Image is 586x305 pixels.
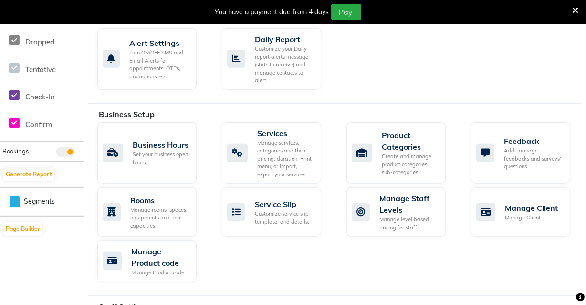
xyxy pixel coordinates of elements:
div: Service Slip [255,198,314,210]
div: Manage level based pricing for staff [379,216,438,231]
div: Manage Product code [131,269,189,277]
a: Business HoursSet your business open hours [97,122,208,184]
a: Service SlipCustomize service slip template, and details. [222,187,332,237]
span: Segments [24,196,55,207]
a: Alert SettingsTurn ON/OFF SMS and Email Alerts for appointments, OTPs, promotions, etc. [97,28,208,90]
a: RoomsManage rooms, spaces, equipments and their capacities. [97,187,208,237]
a: Manage Staff LevelsManage level based pricing for staff [346,187,457,237]
div: Business Hours [133,139,189,151]
div: Manage services, categories and their pricing, duration. Print menu, or import, export your servi... [257,139,314,179]
div: Manage Product code [131,246,189,269]
button: Pay [331,4,361,20]
div: Customize your Daily report alerts message (stats to receive) and manage contacts to alert. [255,45,314,85]
a: Manage ClientManage Client [471,187,581,237]
span: Confirm [25,120,52,129]
button: Generate Report [3,168,54,181]
div: Turn ON/OFF SMS and Email Alerts for appointments, OTPs, promotions, etc. [129,49,189,80]
div: Daily Report [255,33,314,45]
a: FeedbackAdd, manage feedbacks and surveys' questions [471,122,581,184]
span: Tentative [25,65,56,74]
a: Manage Product codeManage Product code [97,240,208,282]
div: Set your business open hours [133,151,189,166]
span: Bookings [2,147,29,155]
div: Add, manage feedbacks and surveys' questions [504,147,563,171]
button: Page Builder [3,222,42,236]
div: Manage Client [505,214,558,222]
div: Alert Settings [129,37,189,49]
a: ServicesManage services, categories and their pricing, duration. Print menu, or import, export yo... [222,122,332,184]
div: You have a payment due from 4 days [215,7,329,17]
a: Daily ReportCustomize your Daily report alerts message (stats to receive) and manage contacts to ... [222,28,332,90]
div: Manage Client [505,202,558,214]
span: Dropped [25,37,54,46]
div: Services [257,128,314,139]
div: Create and manage product categories, sub-categories [382,152,438,176]
div: Product Categories [382,130,438,152]
div: Rooms [130,195,189,206]
a: Product CategoriesCreate and manage product categories, sub-categories [346,122,457,184]
span: Check-In [25,92,55,101]
div: Customize service slip template, and details. [255,210,314,226]
div: Manage rooms, spaces, equipments and their capacities. [130,206,189,230]
div: Feedback [504,135,563,147]
div: Manage Staff Levels [379,193,438,216]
